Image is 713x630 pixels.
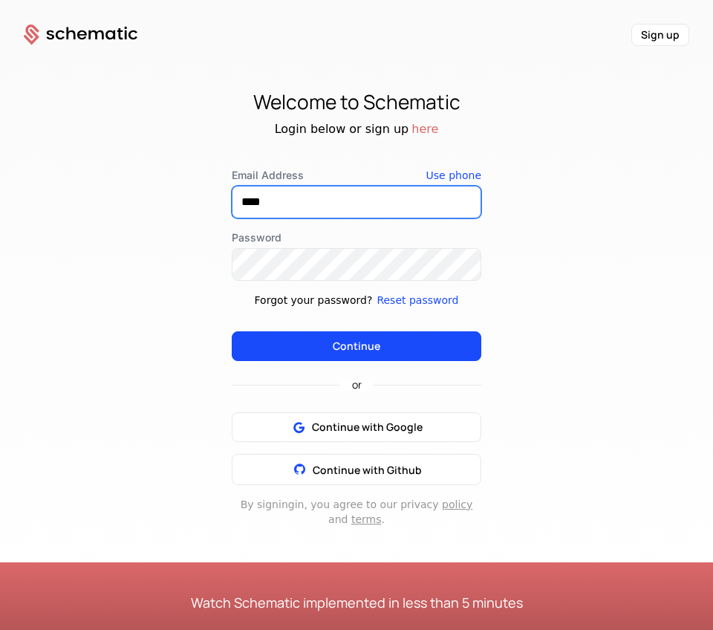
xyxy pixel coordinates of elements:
[232,331,481,361] button: Continue
[411,120,438,138] button: here
[232,412,481,442] button: Continue with Google
[312,420,423,435] span: Continue with Google
[169,592,544,613] div: Watch Schematic implemented in less than 5 minutes
[255,293,373,308] div: Forgot your password?
[232,168,481,183] label: Email Address
[232,497,481,527] div: By signing in , you agree to our privacy and .
[232,454,481,485] button: Continue with Github
[313,463,422,477] span: Continue with Github
[351,513,382,525] a: terms
[426,168,481,183] button: Use phone
[377,293,458,308] button: Reset password
[340,380,374,390] span: or
[232,230,481,245] label: Password
[631,24,689,46] button: Sign up
[442,499,472,510] a: policy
